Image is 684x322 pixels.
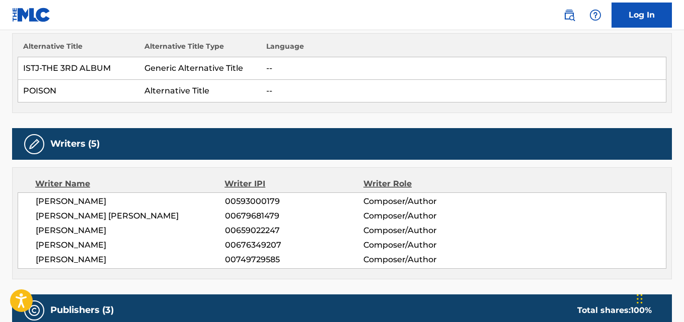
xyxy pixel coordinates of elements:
[261,80,666,102] td: --
[36,225,225,237] span: [PERSON_NAME]
[363,195,489,207] span: Composer/Author
[363,178,490,190] div: Writer Role
[50,304,114,316] h5: Publishers (3)
[18,57,140,80] td: ISTJ-THE 3RD ALBUM
[225,210,363,222] span: 00679681479
[261,41,666,57] th: Language
[139,57,261,80] td: Generic Alternative Title
[634,274,684,322] iframe: Chat Widget
[28,304,40,316] img: Publishers
[363,239,489,251] span: Composer/Author
[612,3,672,28] a: Log In
[36,254,225,266] span: [PERSON_NAME]
[577,304,652,316] div: Total shares:
[18,80,140,102] td: POISON
[225,195,363,207] span: 00593000179
[589,9,601,21] img: help
[36,210,225,222] span: [PERSON_NAME] [PERSON_NAME]
[585,5,605,25] div: Help
[225,254,363,266] span: 00749729585
[139,80,261,102] td: Alternative Title
[18,41,140,57] th: Alternative Title
[631,305,652,315] span: 100 %
[12,8,51,22] img: MLC Logo
[35,178,224,190] div: Writer Name
[363,254,489,266] span: Composer/Author
[36,195,225,207] span: [PERSON_NAME]
[563,9,575,21] img: search
[224,178,363,190] div: Writer IPI
[139,41,261,57] th: Alternative Title Type
[225,239,363,251] span: 00676349207
[225,225,363,237] span: 00659022247
[50,138,100,150] h5: Writers (5)
[559,5,579,25] a: Public Search
[363,225,489,237] span: Composer/Author
[637,284,643,314] div: Drag
[261,57,666,80] td: --
[363,210,489,222] span: Composer/Author
[36,239,225,251] span: [PERSON_NAME]
[28,138,40,150] img: Writers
